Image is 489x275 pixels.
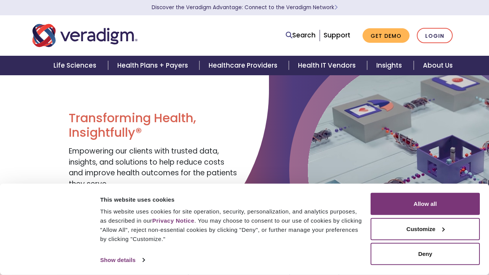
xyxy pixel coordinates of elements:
a: Login [417,28,453,44]
a: Search [286,30,316,40]
a: Get Demo [363,28,410,43]
a: Healthcare Providers [199,56,289,75]
a: Health Plans + Payers [108,56,199,75]
div: This website uses cookies for site operation, security, personalization, and analytics purposes, ... [100,207,362,244]
div: This website uses cookies [100,195,362,204]
a: Show details [100,254,144,266]
button: Allow all [371,193,480,215]
button: Customize [371,218,480,240]
a: Privacy Notice [152,217,194,224]
span: Learn More [334,4,338,11]
a: Life Sciences [44,56,108,75]
a: Discover the Veradigm Advantage: Connect to the Veradigm NetworkLearn More [152,4,338,11]
button: Deny [371,243,480,265]
a: About Us [414,56,462,75]
a: Support [324,31,350,40]
h1: Transforming Health, Insightfully® [69,111,239,140]
a: Health IT Vendors [289,56,367,75]
span: Empowering our clients with trusted data, insights, and solutions to help reduce costs and improv... [69,146,237,189]
a: Insights [367,56,413,75]
img: Veradigm logo [32,23,138,48]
